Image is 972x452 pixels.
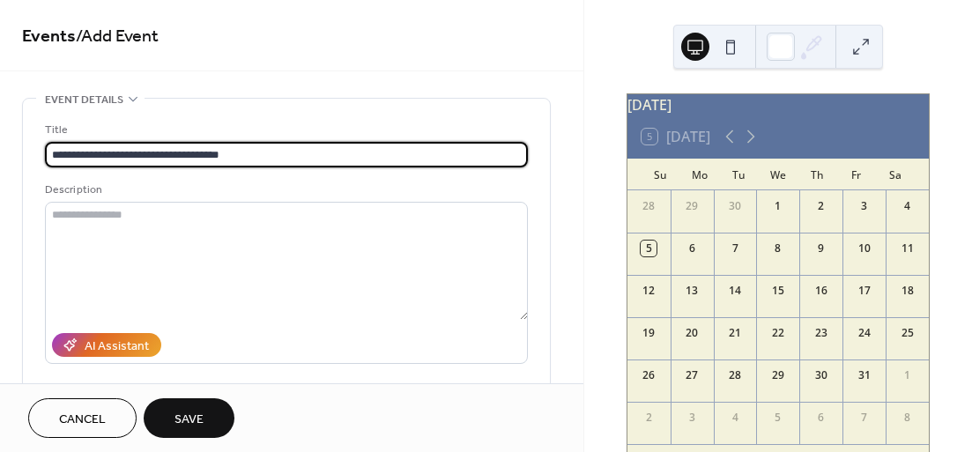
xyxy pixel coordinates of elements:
[900,198,916,214] div: 4
[641,410,657,426] div: 2
[641,325,657,341] div: 19
[813,283,829,299] div: 16
[857,198,872,214] div: 3
[876,159,915,190] div: Sa
[727,241,743,256] div: 7
[900,367,916,383] div: 1
[857,283,872,299] div: 17
[684,325,700,341] div: 20
[900,241,916,256] div: 11
[684,410,700,426] div: 3
[45,121,524,139] div: Title
[770,283,786,299] div: 15
[759,159,798,190] div: We
[641,198,657,214] div: 28
[727,283,743,299] div: 14
[641,283,657,299] div: 12
[857,367,872,383] div: 31
[684,241,700,256] div: 6
[770,198,786,214] div: 1
[684,367,700,383] div: 27
[22,19,76,54] a: Events
[727,410,743,426] div: 4
[770,367,786,383] div: 29
[770,325,786,341] div: 22
[770,241,786,256] div: 8
[144,398,234,438] button: Save
[727,198,743,214] div: 30
[45,91,123,109] span: Event details
[85,337,149,356] div: AI Assistant
[174,411,204,429] span: Save
[76,19,159,54] span: / Add Event
[836,159,875,190] div: Fr
[627,94,929,115] div: [DATE]
[900,410,916,426] div: 8
[770,410,786,426] div: 5
[900,325,916,341] div: 25
[28,398,137,438] button: Cancel
[684,283,700,299] div: 13
[680,159,719,190] div: Mo
[857,325,872,341] div: 24
[59,411,106,429] span: Cancel
[857,241,872,256] div: 10
[900,283,916,299] div: 18
[813,367,829,383] div: 30
[798,159,836,190] div: Th
[813,198,829,214] div: 2
[727,325,743,341] div: 21
[727,367,743,383] div: 28
[684,198,700,214] div: 29
[642,159,680,190] div: Su
[719,159,758,190] div: Tu
[45,181,524,199] div: Description
[813,410,829,426] div: 6
[857,410,872,426] div: 7
[641,241,657,256] div: 5
[813,325,829,341] div: 23
[641,367,657,383] div: 26
[813,241,829,256] div: 9
[52,333,161,357] button: AI Assistant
